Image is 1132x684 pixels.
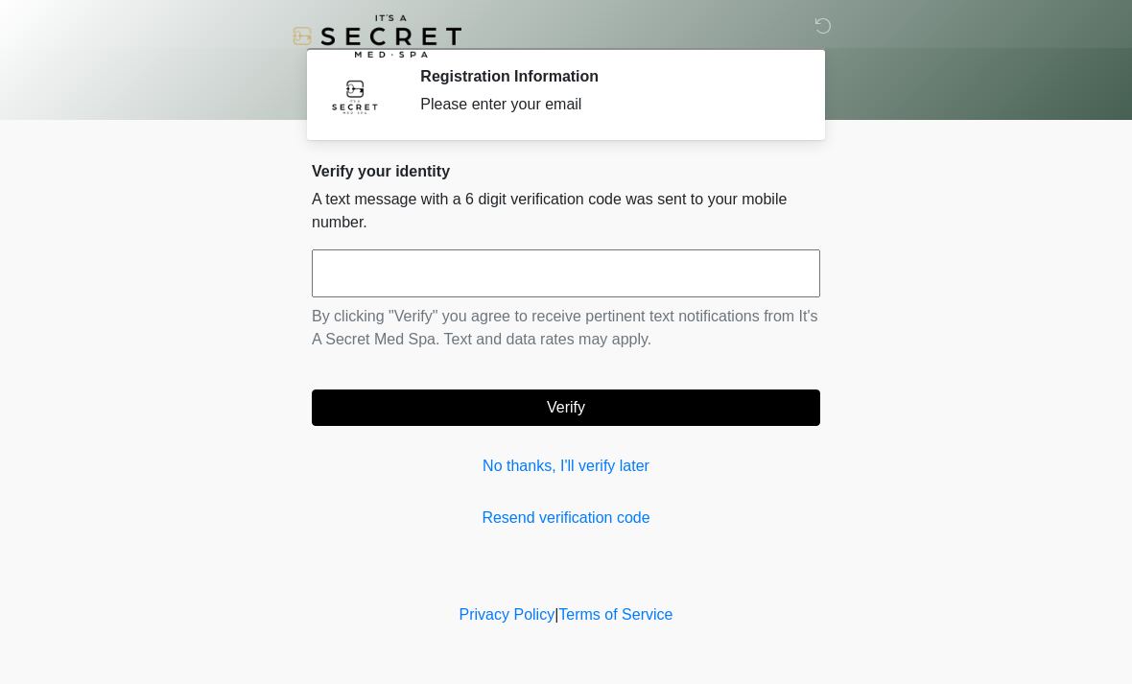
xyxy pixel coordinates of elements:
[312,455,820,478] a: No thanks, I'll verify later
[312,389,820,426] button: Verify
[312,305,820,351] p: By clicking "Verify" you agree to receive pertinent text notifications from It's A Secret Med Spa...
[420,67,791,85] h2: Registration Information
[558,606,672,623] a: Terms of Service
[460,606,555,623] a: Privacy Policy
[312,162,820,180] h2: Verify your identity
[554,606,558,623] a: |
[312,188,820,234] p: A text message with a 6 digit verification code was sent to your mobile number.
[293,14,461,58] img: It's A Secret Med Spa Logo
[312,507,820,530] a: Resend verification code
[326,67,384,125] img: Agent Avatar
[420,93,791,116] div: Please enter your email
